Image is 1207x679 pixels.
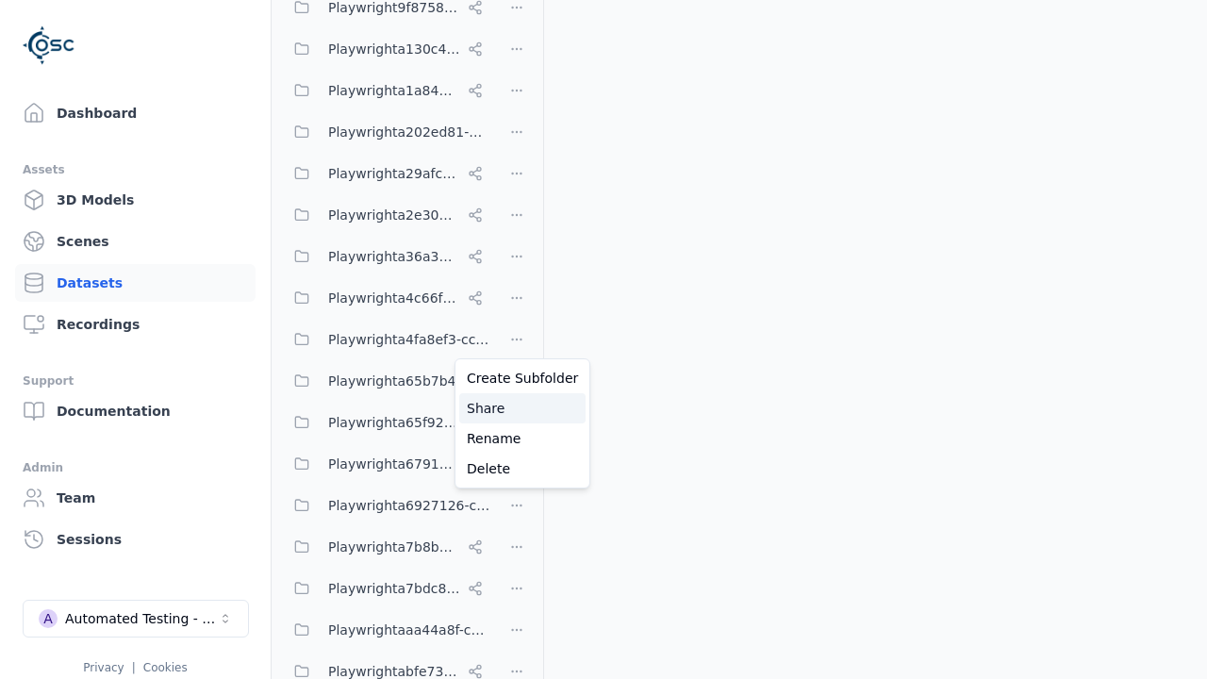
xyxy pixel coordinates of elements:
[459,363,586,393] a: Create Subfolder
[459,423,586,454] a: Rename
[459,393,586,423] a: Share
[459,454,586,484] a: Delete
